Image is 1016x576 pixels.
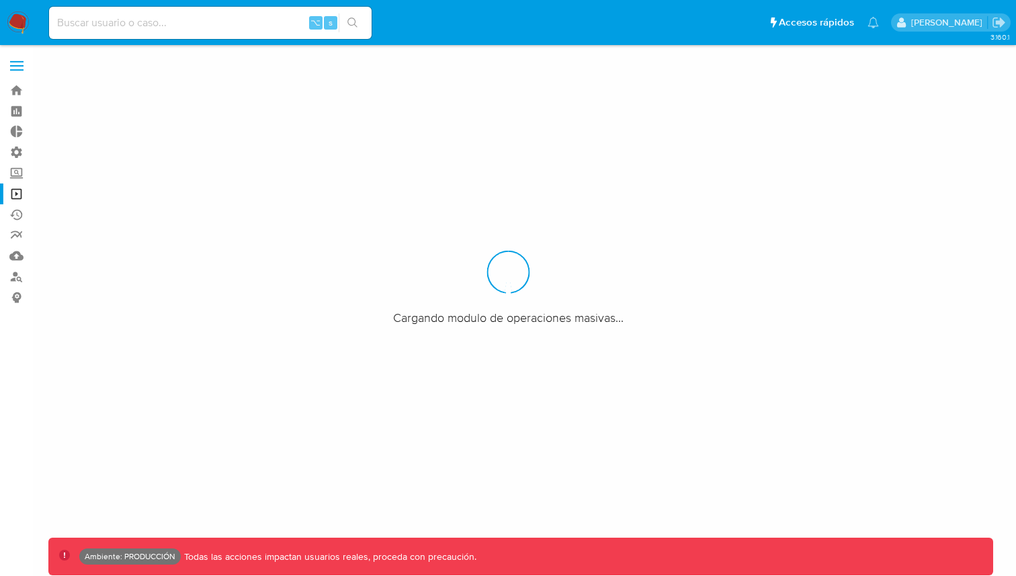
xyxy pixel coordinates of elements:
span: Cargando modulo de operaciones masivas... [393,309,624,325]
p: Todas las acciones impactan usuarios reales, proceda con precaución. [181,550,476,563]
span: ⌥ [310,16,321,29]
a: Notificaciones [867,17,879,28]
p: Ambiente: PRODUCCIÓN [85,554,175,559]
input: Buscar usuario o caso... [49,14,372,32]
p: ramiro.carbonell@mercadolibre.com.co [911,16,987,29]
button: search-icon [339,13,366,32]
span: s [329,16,333,29]
span: Accesos rápidos [779,15,854,30]
a: Salir [992,15,1006,30]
